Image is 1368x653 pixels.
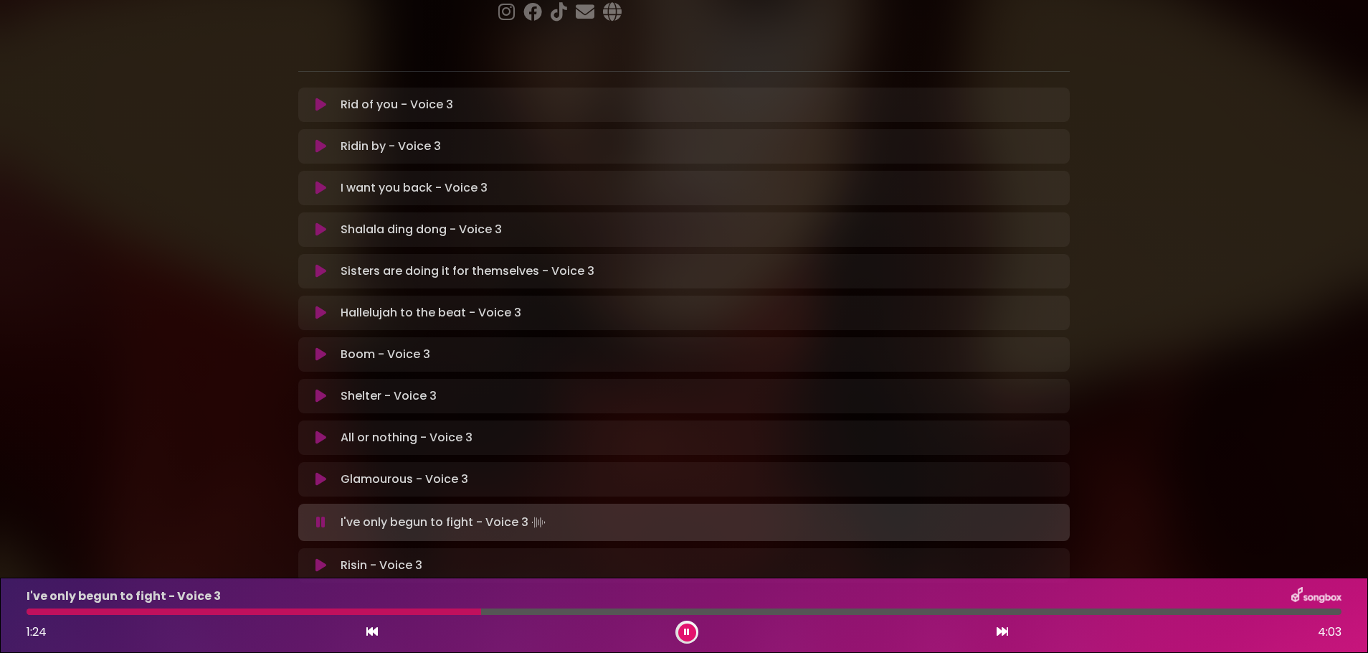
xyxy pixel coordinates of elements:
[341,304,521,321] p: Hallelujah to the beat - Voice 3
[27,624,47,640] span: 1:24
[341,557,422,574] p: Risin - Voice 3
[341,96,453,113] p: Rid of you - Voice 3
[341,429,472,446] p: All or nothing - Voice 3
[1318,624,1341,641] span: 4:03
[341,221,502,238] p: Shalala ding dong - Voice 3
[341,346,430,363] p: Boom - Voice 3
[341,179,488,197] p: I want you back - Voice 3
[341,387,437,405] p: Shelter - Voice 3
[1291,587,1341,606] img: songbox-logo-white.png
[341,263,594,280] p: Sisters are doing it for themselves - Voice 3
[528,512,548,532] img: waveform4.gif
[27,588,221,605] p: I've only begun to fight - Voice 3
[341,512,548,532] p: I've only begun to fight - Voice 3
[341,138,441,155] p: Ridin by - Voice 3
[341,471,468,488] p: Glamourous - Voice 3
